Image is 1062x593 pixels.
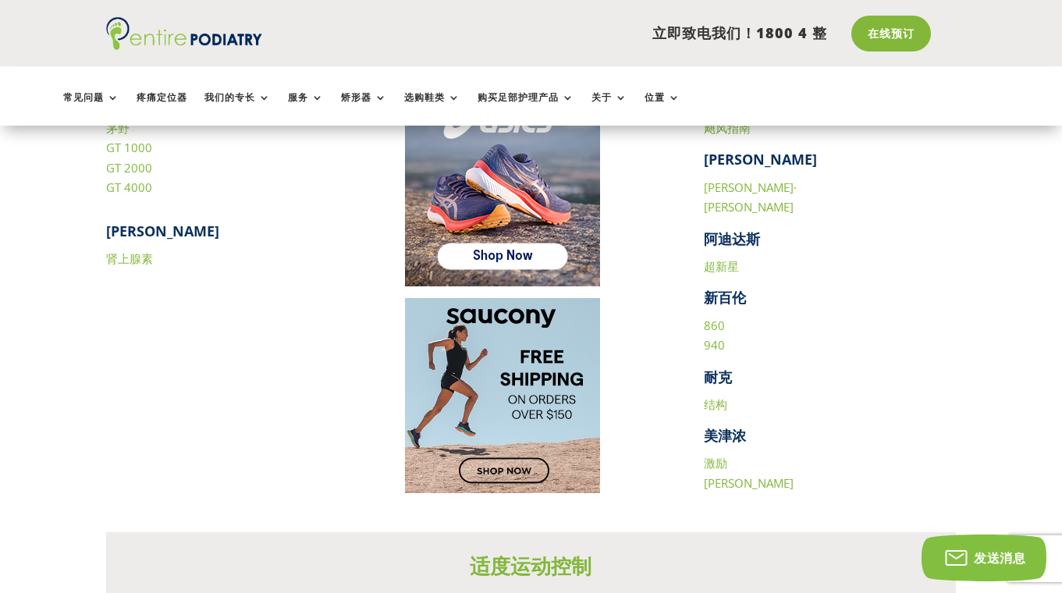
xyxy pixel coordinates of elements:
a: 服务 [288,92,324,126]
font: 适度运动控制 [470,552,591,580]
font: 疼痛定位器 [137,91,187,104]
font: [PERSON_NAME] [106,222,219,240]
font: 购买足部护理产品 [478,91,559,104]
a: 疼痛定位器 [137,92,187,126]
font: 关于 [591,91,612,104]
a: GT 1000 [106,140,152,155]
font: 矫形器 [341,91,371,104]
a: 860 [704,318,725,333]
font: 发送消息 [974,549,1025,566]
a: 结构 [704,396,727,412]
img: 徽标（1） [106,17,262,50]
a: 940 [704,337,725,353]
a: 超新星 [704,258,739,274]
font: 阿迪达斯 [704,229,760,248]
a: 位置 [645,92,680,126]
font: 在线预订 [868,26,915,41]
a: 整个足病学 [106,37,262,53]
a: 在线预订 [851,16,931,51]
font: 美津浓 [704,426,746,445]
font: [PERSON_NAME] [704,150,817,169]
a: [PERSON_NAME] [704,199,794,215]
a: 茅野 [106,120,130,136]
a: 飓风 [704,120,727,136]
font: 常见问题 [63,91,104,104]
a: 购买足部护理产品 [478,92,574,126]
a: GT 4000 [106,179,152,195]
a: 我们的专长 [204,92,271,126]
button: 发送消息 [922,534,1046,581]
a: 选购鞋类 [404,92,460,126]
a: 关于 [591,92,627,126]
a: GT 2000 [106,160,152,176]
a: 激励 [704,455,727,470]
a: 常见问题 [63,92,119,126]
a: [PERSON_NAME] [704,475,794,491]
font: 服务 [288,91,308,104]
font: 新百伦 [704,288,746,307]
a: 指南 [727,120,751,136]
font: 立即致电我们！ [652,23,756,42]
font: 选购鞋类 [404,91,445,104]
a: 矫形器 [341,92,387,126]
font: 1800 4 整 [756,23,827,42]
font: 耐克 [704,368,732,386]
font: 我们的专长 [204,91,255,104]
a: [PERSON_NAME]· [704,179,797,195]
font: 位置 [645,91,665,104]
a: 肾上腺素 [106,250,153,266]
